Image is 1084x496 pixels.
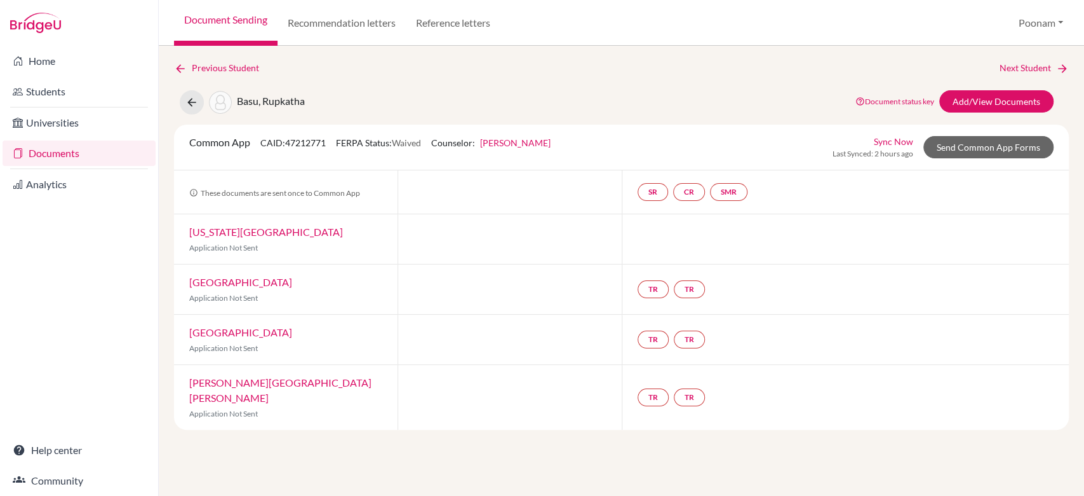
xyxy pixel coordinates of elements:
[923,136,1054,158] a: Send Common App Forms
[336,137,421,148] span: FERPA Status:
[3,79,156,104] a: Students
[674,389,705,406] a: TR
[855,97,934,106] a: Document status key
[189,409,258,418] span: Application Not Sent
[874,135,913,148] a: Sync Now
[3,110,156,135] a: Universities
[833,148,913,160] span: Last Synced: 2 hours ago
[710,183,747,201] a: SMR
[189,276,292,288] a: [GEOGRAPHIC_DATA]
[1013,11,1069,35] button: Poonam
[939,90,1054,113] a: Add/View Documents
[3,48,156,74] a: Home
[260,137,326,148] span: CAID: 47212771
[638,280,669,298] a: TR
[1000,61,1069,75] a: Next Student
[10,13,61,33] img: Bridge-U
[431,137,551,148] span: Counselor:
[673,183,705,201] a: CR
[3,141,156,166] a: Documents
[189,343,258,353] span: Application Not Sent
[237,95,305,107] span: Basu, Rupkatha
[189,243,258,252] span: Application Not Sent
[189,136,250,148] span: Common App
[674,280,705,298] a: TR
[674,331,705,348] a: TR
[638,183,668,201] a: SR
[174,61,269,75] a: Previous Student
[480,137,551,148] a: [PERSON_NAME]
[392,137,421,148] span: Waived
[3,172,156,197] a: Analytics
[638,389,669,406] a: TR
[189,226,343,238] a: [US_STATE][GEOGRAPHIC_DATA]
[638,331,669,348] a: TR
[3,437,156,463] a: Help center
[189,188,360,198] span: These documents are sent once to Common App
[189,293,258,303] span: Application Not Sent
[189,376,371,404] a: [PERSON_NAME][GEOGRAPHIC_DATA][PERSON_NAME]
[3,468,156,493] a: Community
[189,326,292,338] a: [GEOGRAPHIC_DATA]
